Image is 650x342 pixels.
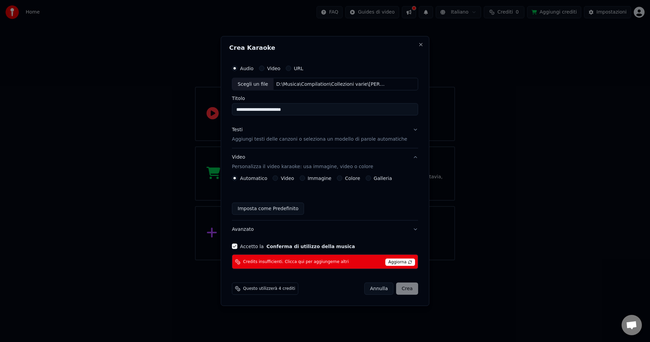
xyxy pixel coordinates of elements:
label: Accetto la [240,244,355,249]
button: Annulla [364,283,394,295]
button: TestiAggiungi testi delle canzoni o seleziona un modello di parole automatiche [232,121,418,148]
label: Video [281,176,294,181]
label: Video [267,66,280,71]
label: URL [294,66,303,71]
div: Video [232,154,373,170]
p: Personalizza il video karaoke: usa immagine, video o colore [232,163,373,170]
div: Testi [232,126,242,133]
label: Immagine [308,176,331,181]
button: VideoPersonalizza il video karaoke: usa immagine, video o colore [232,148,418,176]
div: VideoPersonalizza il video karaoke: usa immagine, video o colore [232,176,418,220]
div: Scegli un file [232,78,274,90]
button: Accetto la [266,244,355,249]
button: Avanzato [232,221,418,238]
label: Colore [345,176,360,181]
button: Imposta come Predefinito [232,203,304,215]
span: Credits insufficienti. Clicca qui per aggiungerne altri [243,259,349,264]
h2: Crea Karaoke [229,44,421,51]
label: Automatico [240,176,267,181]
label: Audio [240,66,254,71]
span: Questo utilizzerà 4 crediti [243,286,295,291]
span: Aggiorna [385,259,415,266]
div: D:\Musica\Compilation\Collezioni varie\[PERSON_NAME]\[PERSON_NAME] - Comprami_pn - 7B - 130,5 - 7... [274,81,389,87]
label: Titolo [232,96,418,101]
p: Aggiungi testi delle canzoni o seleziona un modello di parole automatiche [232,136,407,143]
label: Galleria [374,176,392,181]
